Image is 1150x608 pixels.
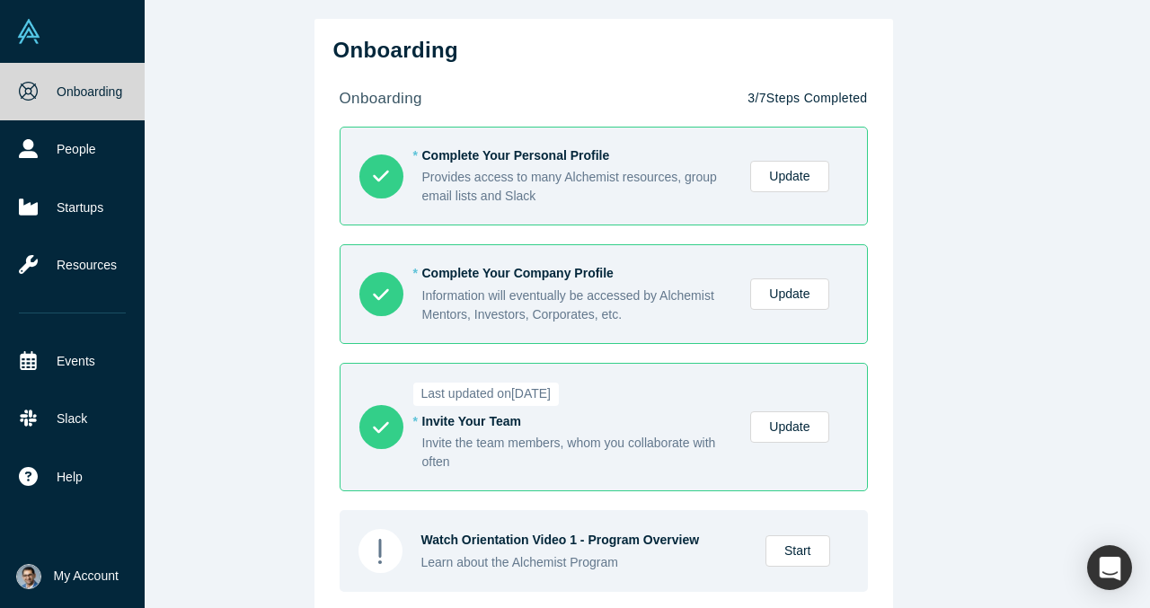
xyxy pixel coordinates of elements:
[422,146,732,165] div: Complete Your Personal Profile
[421,531,747,550] div: Watch Orientation Video 1 - Program Overview
[750,411,828,443] a: Update
[747,89,867,108] p: 3 / 7 Steps Completed
[16,19,41,44] img: Alchemist Vault Logo
[422,412,732,431] div: Invite Your Team
[16,564,41,589] img: VP Singh's Account
[16,564,119,589] button: My Account
[340,90,422,107] strong: onboarding
[422,264,732,283] div: Complete Your Company Profile
[421,553,747,572] div: Learn about the Alchemist Program
[422,286,732,324] div: Information will eventually be accessed by Alchemist Mentors, Investors, Corporates, etc.
[750,278,828,310] a: Update
[333,38,874,64] h2: Onboarding
[413,383,560,406] span: Last updated on [DATE]
[57,468,83,487] span: Help
[750,161,828,192] a: Update
[422,434,732,471] div: Invite the team members, whom you collaborate with often
[54,567,119,586] span: My Account
[765,535,830,567] a: Start
[422,168,732,206] div: Provides access to many Alchemist resources, group email lists and Slack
